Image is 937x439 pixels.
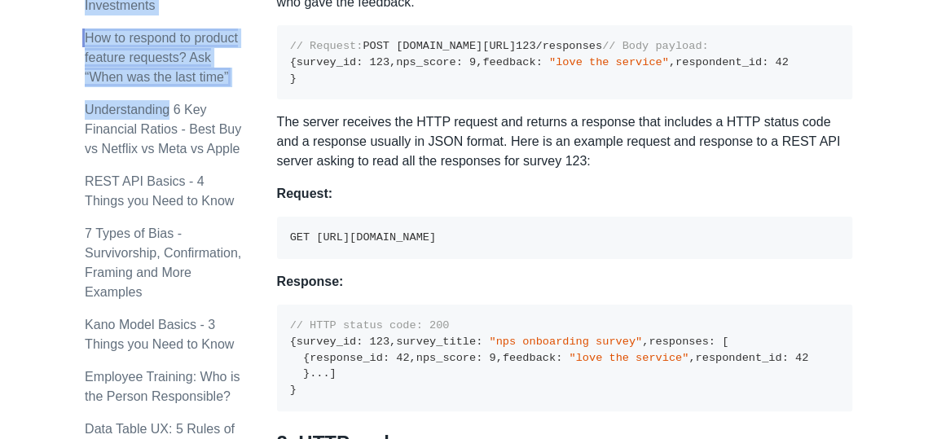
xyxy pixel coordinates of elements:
span: // Body payload: [602,40,709,52]
span: 123 [369,336,389,348]
span: 9 [489,352,495,364]
span: : [709,336,715,348]
span: "nps onboarding survey" [489,336,642,348]
span: , [688,352,695,364]
span: 9 [469,56,476,68]
p: The server receives the HTTP request and returns a response that includes a HTTP status code and ... [277,112,852,171]
code: survey_id survey_title responses response_id nps_score feedback respondent_id ... [290,319,809,396]
span: : [556,352,562,364]
span: { [290,336,297,348]
span: , [389,56,396,68]
strong: Request: [277,187,332,200]
a: Understanding 6 Key Financial Ratios - Best Buy vs Netflix vs Meta vs Apple [85,103,241,156]
span: // HTTP status code: 200 [290,319,450,331]
span: : [476,352,482,364]
span: // Request: [290,40,363,52]
span: [ [722,336,728,348]
a: How to respond to product feature requests? Ask “When was the last time” [85,31,238,84]
span: 42 [775,56,788,68]
span: , [409,352,416,364]
a: REST API Basics - 4 Things you Need to Know [85,174,234,208]
span: 123 [369,56,389,68]
code: POST [DOMAIN_NAME][URL] /responses survey_id nps_score feedback respondent_id [290,40,789,84]
span: 42 [795,352,808,364]
code: GET [URL][DOMAIN_NAME] [290,231,436,244]
span: , [669,56,675,68]
span: : [762,56,768,68]
span: { [303,352,310,364]
a: Kano Model Basics - 3 Things you Need to Know [85,318,234,351]
a: 7 Types of Bias - Survivorship, Confirmation, Framing and More Examples [85,226,241,299]
span: , [642,336,649,348]
span: : [781,352,788,364]
span: , [476,56,482,68]
span: 123 [516,40,535,52]
span: "love the service" [549,56,669,68]
span: { [290,56,297,68]
span: , [389,336,396,348]
span: : [383,352,389,364]
span: } [290,72,297,85]
span: ] [330,367,337,380]
span: 42 [396,352,409,364]
span: : [356,336,363,348]
span: , [496,352,503,364]
strong: Response: [277,274,344,288]
span: } [290,384,297,396]
span: : [456,56,463,68]
span: : [356,56,363,68]
span: : [476,336,482,348]
span: } [303,367,310,380]
a: Employee Training: Who is the Person Responsible? [85,370,240,403]
span: "love the service" [569,352,688,364]
span: : [536,56,543,68]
